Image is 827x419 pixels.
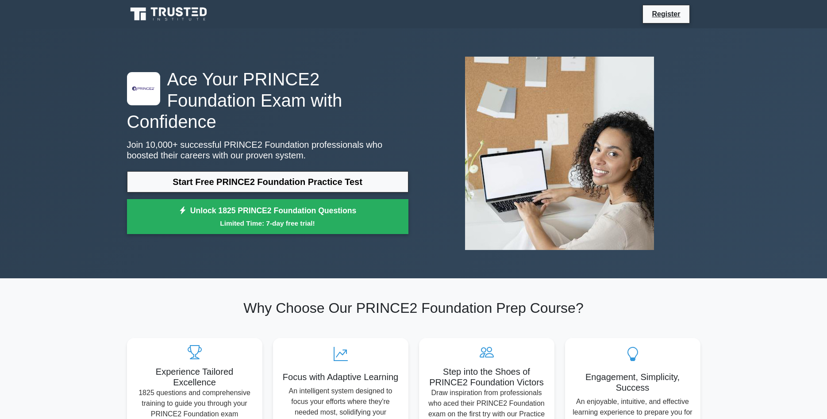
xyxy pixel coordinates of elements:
[127,139,408,161] p: Join 10,000+ successful PRINCE2 Foundation professionals who boosted their careers with our prove...
[127,199,408,234] a: Unlock 1825 PRINCE2 Foundation QuestionsLimited Time: 7-day free trial!
[572,372,693,393] h5: Engagement, Simplicity, Success
[646,8,685,19] a: Register
[426,366,547,388] h5: Step into the Shoes of PRINCE2 Foundation Victors
[127,171,408,192] a: Start Free PRINCE2 Foundation Practice Test
[280,372,401,382] h5: Focus with Adaptive Learning
[127,69,408,132] h1: Ace Your PRINCE2 Foundation Exam with Confidence
[138,218,397,228] small: Limited Time: 7-day free trial!
[127,300,700,316] h2: Why Choose Our PRINCE2 Foundation Prep Course?
[134,366,255,388] h5: Experience Tailored Excellence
